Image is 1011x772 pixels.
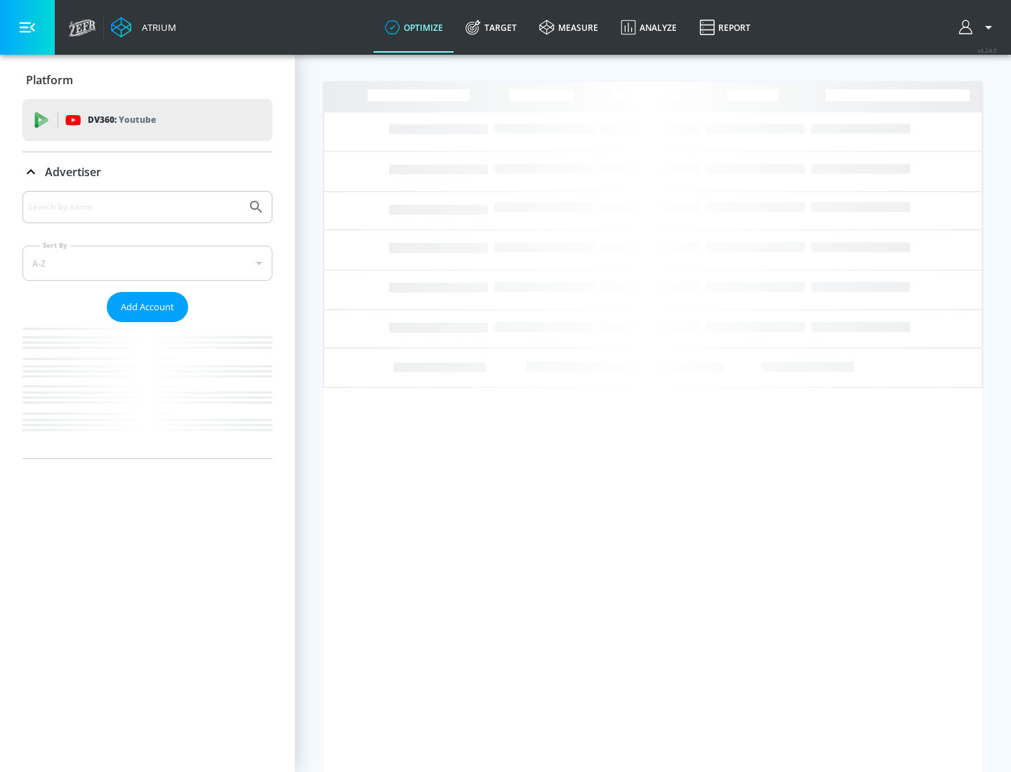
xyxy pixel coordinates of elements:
a: Report [688,2,762,53]
div: Platform [22,60,272,100]
label: Sort By [40,241,70,250]
p: Platform [26,72,73,88]
span: Add Account [121,299,174,315]
a: Atrium [111,17,176,38]
p: Advertiser [45,164,101,180]
nav: list of Advertiser [22,322,272,458]
a: Analyze [609,2,688,53]
button: Add Account [107,292,188,322]
div: A-Z [22,246,272,281]
a: optimize [374,2,454,53]
input: Search by name [28,198,241,216]
p: Youtube [119,112,156,127]
div: Atrium [136,21,176,34]
a: measure [528,2,609,53]
div: DV360: Youtube [22,99,272,141]
span: v 4.24.0 [977,46,997,54]
p: DV360: [88,112,156,128]
div: Advertiser [22,152,272,192]
div: Advertiser [22,191,272,458]
a: Target [454,2,528,53]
